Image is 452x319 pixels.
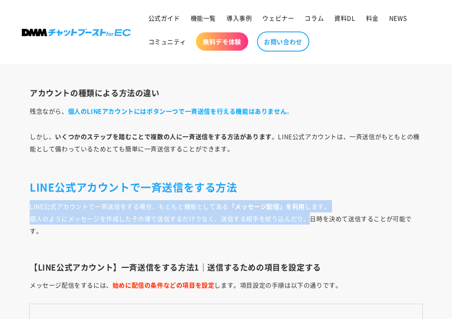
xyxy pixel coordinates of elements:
[30,105,422,117] p: 残念ながら、
[148,38,187,45] span: コミュニティ
[30,262,422,272] h3: 【LINE公式アカウント】一斉送信をする方法1｜送信するための項目を設定する
[30,130,422,167] p: しかし、 。LINE公式アカウントは、一斉送信がもともとの機能として備わっているためとても簡単に一斉送信することができます。
[191,14,216,22] span: 機能一覧
[286,202,305,211] b: を利用
[30,200,422,249] p: LINE公式アカウントで一斉送信をする場合、もともと機能としてある します。 個人のようにメッセージを作成したその場で送信するだけでなく、送信する相手を絞り込んだり、日時を決めて送信することが可...
[389,14,407,22] span: NEWS
[30,88,422,98] h3: アカウントの種類による方法の違い
[148,14,180,22] span: 公式ガイド
[264,38,302,45] span: お問い合わせ
[30,279,422,291] p: メッセージ配信をするには、 します。項目設定の手順は以下の通りです。
[221,9,257,27] a: 導入事例
[226,14,252,22] span: 導入事例
[262,14,294,22] span: ウェビナー
[257,9,299,27] a: ウェビナー
[113,281,215,289] b: 始めに配信の条件などの項目を設定
[366,14,379,22] span: 料金
[68,107,293,115] span: 。
[203,38,241,45] span: 無料デモ体験
[257,31,309,52] a: お問い合わせ
[305,14,324,22] span: コラム
[185,9,221,27] a: 機能一覧
[229,202,286,211] b: 「メッセージ配信」
[334,14,355,22] span: 資料DL
[55,132,271,141] b: いくつかのステップを踏むことで複数の人に一斉送信をする方法があります
[22,29,131,36] img: 株式会社DMM Boost
[143,32,192,51] a: コミュニティ
[143,9,185,27] a: 公式ガイド
[196,32,248,51] a: 無料デモ体験
[30,180,422,194] h2: LINE公式アカウントで一斉送信をする方法
[299,9,329,27] a: コラム
[384,9,412,27] a: NEWS
[68,107,287,115] b: 個人のLINEアカウントにはボタン一つで一斉送信を行える機能はありません
[329,9,360,27] a: 資料DL
[361,9,384,27] a: 料金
